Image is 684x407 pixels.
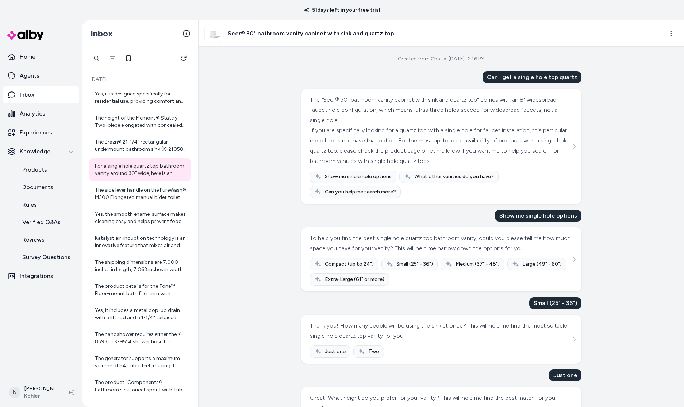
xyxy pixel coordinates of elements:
p: Knowledge [20,147,50,156]
button: See more [570,255,579,264]
button: See more [570,335,579,344]
p: [PERSON_NAME] [24,385,57,392]
div: The height of the Memoirs® Stately Two-piece elongated with concealed trapway, 1.28 gpf toilet is... [95,114,187,129]
a: Yes, the smooth enamel surface makes cleaning easy and helps prevent food particles from sticking. [89,206,191,230]
a: The Brazn® 21-1/4" rectangular undermount bathroom sink (K-21058) already features a brass drain ... [89,134,191,157]
div: Show me single hole options [495,210,581,222]
a: Analytics [3,105,79,122]
span: Large (49" - 60") [522,261,562,268]
img: 33552-ASB-0_ISO_d2c0044071_rgb [205,25,222,42]
p: 51 days left in your free trial [300,7,384,14]
button: N[PERSON_NAME]Kohler [4,381,63,404]
div: The handshower requires either the K-8593 or K-9514 shower hose for installation. These hoses are... [95,331,187,345]
span: Just one [325,348,346,355]
p: Products [22,165,47,174]
a: Katalyst air-induction technology is an innovative feature that mixes air and water efficiently. ... [89,230,191,254]
a: The generator supports a maximum volume of 84 cubic feet, making it suitable for custom showering... [89,351,191,374]
a: The handshower requires either the K-8593 or K-9514 shower hose for installation. These hoses are... [89,326,191,350]
span: Small (25" - 36") [396,261,433,268]
div: Yes, it is designed specifically for residential use, providing comfort and efficiency. [95,90,187,105]
a: Agents [3,67,79,85]
a: The side lever handle on the PureWash® M300 Elongated manual bidet toilet seat is used for water ... [89,182,191,206]
span: Compact (up to 24") [325,261,374,268]
span: Kohler [24,392,57,400]
div: Created from Chat at [DATE] · 2:16 PM [398,55,485,63]
p: Survey Questions [22,253,70,262]
div: The product details for the Tone™ Floor-mount bath filler trim with handshower do not specify tha... [95,283,187,297]
button: Filter [105,51,120,66]
div: If you are specifically looking for a quartz top with a single hole for faucet installation, this... [310,125,571,166]
span: Medium (37" - 48") [456,261,500,268]
p: Reviews [22,235,45,244]
button: Knowledge [3,143,79,160]
h3: Seer® 30" bathroom vanity cabinet with sink and quartz top [228,29,394,38]
a: Products [15,161,79,179]
div: Katalyst air-induction technology is an innovative feature that mixes air and water efficiently. ... [95,235,187,249]
span: Show me single hole options [325,173,392,180]
a: Inbox [3,86,79,103]
div: Just one [549,369,581,381]
a: The height of the Memoirs® Stately Two-piece elongated with concealed trapway, 1.28 gpf toilet is... [89,110,191,133]
a: Integrations [3,267,79,285]
a: Verified Q&As [15,214,79,231]
p: Documents [22,183,53,192]
div: Can I get a single hole top quartz [483,71,581,83]
img: alby Logo [7,30,44,40]
div: The product "Components® Bathroom sink faucet spout with Tube design, 1.2 gpm" is a faucet spout ... [95,379,187,394]
span: What other vanities do you have? [414,173,494,180]
p: Experiences [20,128,52,137]
button: Refresh [176,51,191,66]
a: Documents [15,179,79,196]
button: See more [570,142,579,151]
p: Home [20,52,35,61]
div: The shipping dimensions are 7.000 inches in length, 7.063 inches in width, and 6.625 inches in he... [95,259,187,273]
p: Rules [22,200,37,209]
p: Agents [20,71,39,80]
div: Yes, the smooth enamel surface makes cleaning easy and helps prevent food particles from sticking. [95,211,187,225]
div: The side lever handle on the PureWash® M300 Elongated manual bidet toilet seat is used for water ... [95,187,187,201]
div: The "Seer® 30" bathroom vanity cabinet with sink and quartz top" comes with an 8" widespread fauc... [310,95,571,125]
div: Thank you! How many people will be using the sink at once? This will help me find the most suitab... [310,321,571,341]
a: The shipping dimensions are 7.000 inches in length, 7.063 inches in width, and 6.625 inches in he... [89,254,191,278]
p: Verified Q&As [22,218,61,227]
a: Rules [15,196,79,214]
div: Small (25" - 36") [529,297,581,309]
div: Yes, it includes a metal pop-up drain with a lift rod and a 1-1/4" tailpiece. [95,307,187,321]
p: Analytics [20,109,45,118]
span: Two [368,348,379,355]
a: Home [3,48,79,66]
a: Reviews [15,231,79,248]
a: The product "Components® Bathroom sink faucet spout with Tube design, 1.2 gpm" is a faucet spout ... [89,375,191,398]
span: Can you help me search more? [325,188,396,196]
a: For a single hole quartz top bathroom vanity around 30" wide, here is an option that fits your pr... [89,158,191,181]
div: For a single hole quartz top bathroom vanity around 30" wide, here is an option that fits your pr... [95,163,187,177]
a: Experiences [3,124,79,141]
a: Yes, it includes a metal pop-up drain with a lift rod and a 1-1/4" tailpiece. [89,302,191,326]
p: [DATE] [89,76,191,83]
span: N [9,387,20,398]
a: Survey Questions [15,248,79,266]
p: Integrations [20,272,53,281]
h2: Inbox [91,28,113,39]
span: Extra-Large (61" or more) [325,276,384,283]
div: The Brazn® 21-1/4" rectangular undermount bathroom sink (K-21058) already features a brass drain ... [95,138,187,153]
a: The product details for the Tone™ Floor-mount bath filler trim with handshower do not specify tha... [89,278,191,302]
div: To help you find the best single hole quartz top bathroom vanity, could you please tell me how mu... [310,233,571,254]
a: Yes, it is designed specifically for residential use, providing comfort and efficiency. [89,86,191,109]
p: Inbox [20,90,34,99]
div: The generator supports a maximum volume of 84 cubic feet, making it suitable for custom showering... [95,355,187,369]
